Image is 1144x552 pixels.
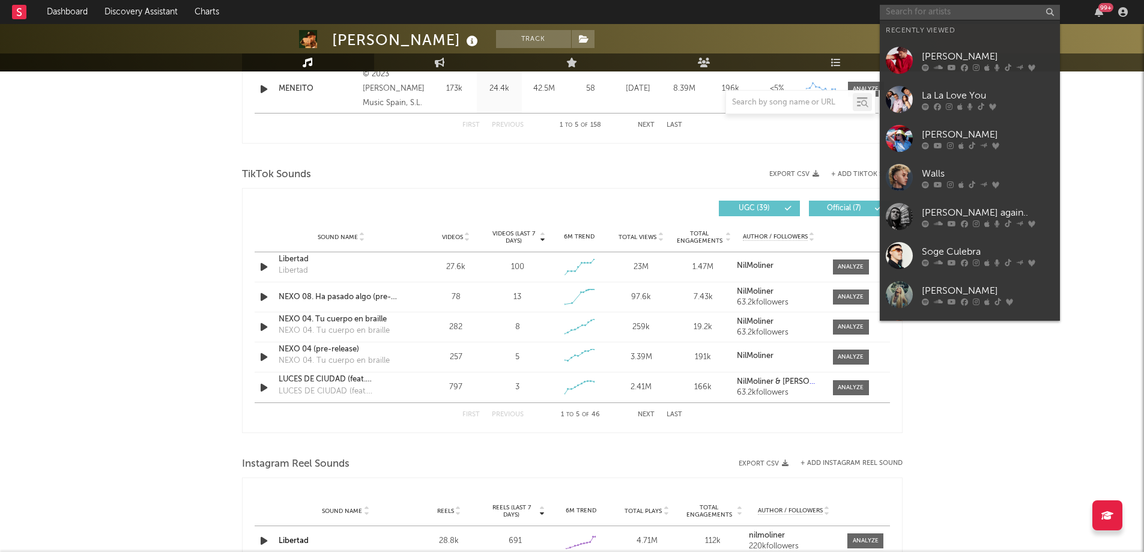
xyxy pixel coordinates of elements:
div: 100 [511,261,524,273]
div: NEXO 04. Tu cuerpo en braille [279,325,390,337]
div: 112k [683,535,743,547]
div: [PERSON_NAME] again.. [922,205,1054,220]
button: Next [638,411,655,418]
span: Videos [442,234,463,241]
a: Soge Culebra [880,236,1060,275]
div: 58 [570,83,612,95]
button: First [462,122,480,129]
div: <5% [757,83,797,95]
span: Instagram Reel Sounds [242,457,350,472]
div: 1.47M [675,261,731,273]
span: TikTok Sounds [242,168,311,182]
a: [PERSON_NAME] [880,119,1060,158]
span: Sound Name [318,234,358,241]
a: [PERSON_NAME] [880,275,1060,314]
div: + Add Instagram Reel Sound [788,460,903,467]
input: Search for artists [880,5,1060,20]
a: [PERSON_NAME] [880,41,1060,80]
button: + Add TikTok Sound [831,171,903,178]
a: La La Love You [880,80,1060,119]
div: [PERSON_NAME] [332,30,481,50]
div: 27.6k [428,261,484,273]
span: to [566,412,574,417]
div: 7.43k [675,291,731,303]
a: Libertad [279,537,309,545]
a: MENEITO [279,83,357,95]
a: [PERSON_NAME] again.. [880,197,1060,236]
div: 220k followers [749,542,839,551]
span: of [582,412,589,417]
span: Videos (last 7 days) [489,230,538,244]
div: La La Love You [922,88,1054,103]
span: Reels (last 7 days) [485,504,538,518]
div: 63.2k followers [737,299,820,307]
span: Author / Followers [743,233,808,241]
div: Libertad [279,265,308,277]
a: LUCES DE CIUDAD (feat. [PERSON_NAME], [PERSON_NAME]) [279,374,404,386]
div: 5 [515,351,519,363]
div: 78 [428,291,484,303]
button: Next [638,122,655,129]
div: 259k [613,321,669,333]
div: NEXO 04. Tu cuerpo en braille [279,355,390,367]
span: Sound Name [322,508,362,515]
a: NEXO 04 (pre-release) [279,344,404,356]
div: © 2023 [PERSON_NAME] Music Spain, S.L. [363,67,428,111]
a: NilMoliner [737,288,820,296]
div: 173k [435,83,474,95]
div: 19.2k [675,321,731,333]
strong: NilMoliner [737,288,773,296]
button: Last [667,122,682,129]
div: 63.2k followers [737,389,820,397]
div: [PERSON_NAME] [922,127,1054,142]
a: Quevedo [880,314,1060,353]
div: Soge Culebra [922,244,1054,259]
div: 97.6k [613,291,669,303]
a: nilmoliner [749,532,839,540]
strong: NilMoliner [737,262,773,270]
a: NEXO 04. Tu cuerpo en braille [279,314,404,326]
div: Recently Viewed [886,23,1054,38]
button: UGC(39) [719,201,800,216]
input: Search by song name or URL [726,98,853,108]
span: to [565,123,572,128]
span: Total Plays [625,508,662,515]
span: Author / Followers [758,507,823,515]
strong: NilMoliner [737,318,773,326]
div: NEXO 08. Ha pasado algo (pre-release) [279,291,404,303]
button: + Add TikTok Sound [819,171,903,178]
a: Libertad [279,253,404,265]
button: Last [667,411,682,418]
div: [DATE] [618,83,658,95]
div: 1 5 46 [548,408,614,422]
div: 3 [515,381,519,393]
button: First [462,411,480,418]
div: [PERSON_NAME] [922,49,1054,64]
button: Previous [492,122,524,129]
div: 28.8k [419,535,479,547]
div: 13 [513,291,521,303]
button: 99+ [1095,7,1103,17]
div: 2.41M [613,381,669,393]
div: 3.39M [613,351,669,363]
div: 166k [675,381,731,393]
span: Total Engagements [675,230,724,244]
div: 797 [428,381,484,393]
div: Walls [922,166,1054,181]
strong: NilMoliner & [PERSON_NAME] & [PERSON_NAME] [737,378,915,386]
a: NilMoliner & [PERSON_NAME] & [PERSON_NAME] [737,378,820,386]
span: Reels [437,508,454,515]
button: Export CSV [739,460,788,467]
div: 42.5M [525,83,564,95]
a: NilMoliner [737,318,820,326]
div: 8 [515,321,520,333]
div: 23M [613,261,669,273]
div: 196k [710,83,751,95]
span: of [581,123,588,128]
button: Export CSV [769,171,819,178]
span: UGC ( 39 ) [727,205,782,212]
